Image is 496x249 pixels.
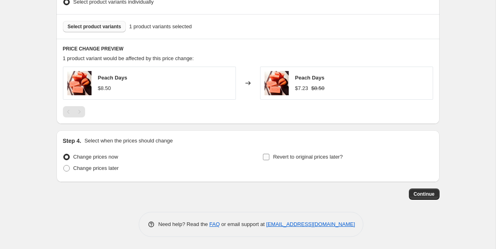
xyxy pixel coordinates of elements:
button: Continue [409,188,440,200]
span: Revert to original prices later? [273,154,343,160]
span: Peach Days [98,75,127,81]
span: Select product variants [68,23,121,30]
span: Continue [414,191,435,197]
h6: PRICE CHANGE PREVIEW [63,46,433,52]
a: [EMAIL_ADDRESS][DOMAIN_NAME] [266,221,355,227]
strike: $8.50 [311,84,325,92]
span: 1 product variant would be affected by this price change: [63,55,194,61]
span: Peach Days [295,75,325,81]
nav: Pagination [63,106,85,117]
img: PeachDays_80x.jpg [67,71,92,95]
div: $7.23 [295,84,308,92]
button: Select product variants [63,21,126,32]
span: Need help? Read the [158,221,210,227]
span: 1 product variants selected [129,23,192,31]
span: Change prices now [73,154,118,160]
div: $8.50 [98,84,111,92]
a: FAQ [209,221,220,227]
img: PeachDays_80x.jpg [265,71,289,95]
span: or email support at [220,221,266,227]
span: Change prices later [73,165,119,171]
h2: Step 4. [63,137,81,145]
p: Select when the prices should change [84,137,173,145]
